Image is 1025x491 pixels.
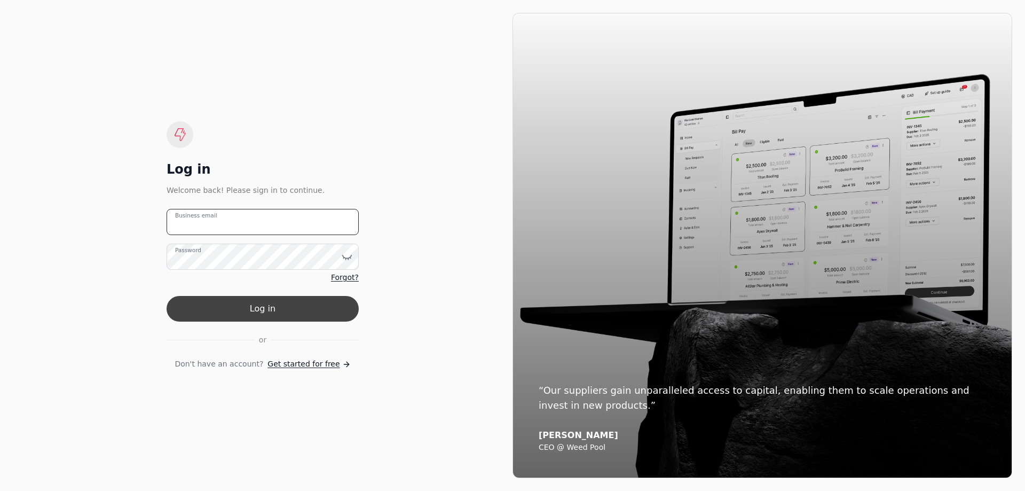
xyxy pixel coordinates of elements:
[267,358,340,370] span: Get started for free
[175,246,201,255] label: Password
[259,334,266,346] span: or
[267,358,350,370] a: Get started for free
[331,272,359,283] a: Forgot?
[167,296,359,322] button: Log in
[167,161,359,178] div: Log in
[175,212,217,220] label: Business email
[167,184,359,196] div: Welcome back! Please sign in to continue.
[539,383,986,413] div: “Our suppliers gain unparalleled access to capital, enabling them to scale operations and invest ...
[539,430,986,441] div: [PERSON_NAME]
[539,443,986,453] div: CEO @ Weed Pool
[175,358,263,370] span: Don't have an account?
